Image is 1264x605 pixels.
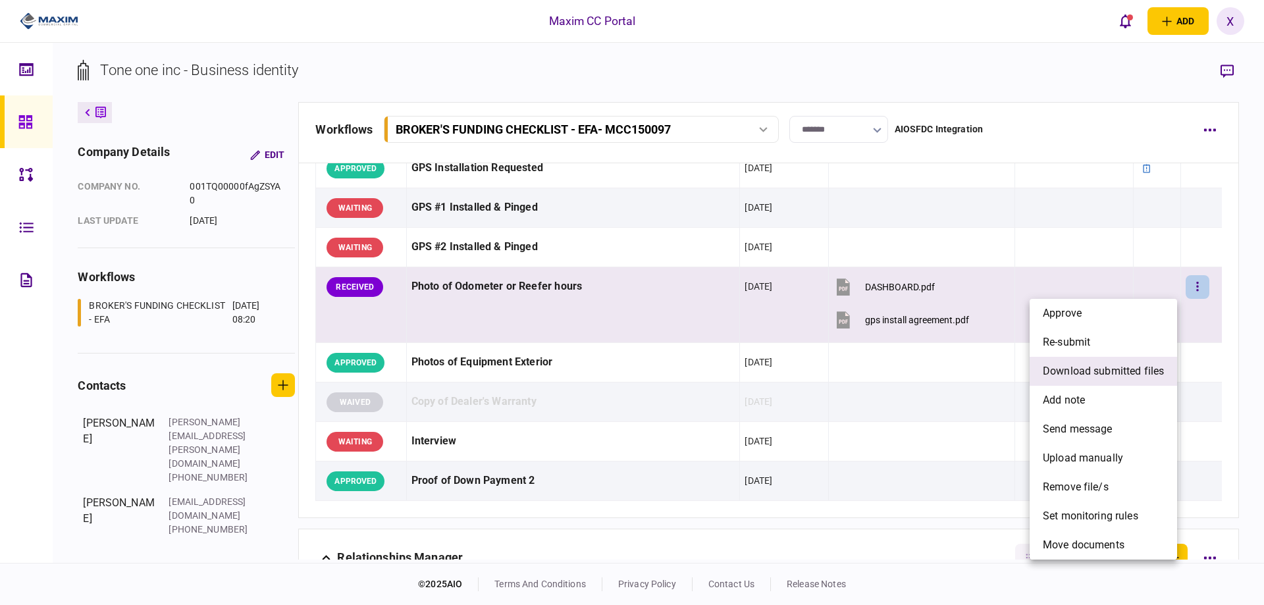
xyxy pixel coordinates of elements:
[1043,421,1113,437] span: send message
[1043,450,1123,466] span: upload manually
[1043,537,1124,553] span: Move documents
[1043,305,1082,321] span: approve
[1043,334,1090,350] span: re-submit
[1043,392,1085,408] span: add note
[1043,363,1164,379] span: download submitted files
[1043,479,1109,495] span: remove file/s
[1043,508,1138,524] span: set monitoring rules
